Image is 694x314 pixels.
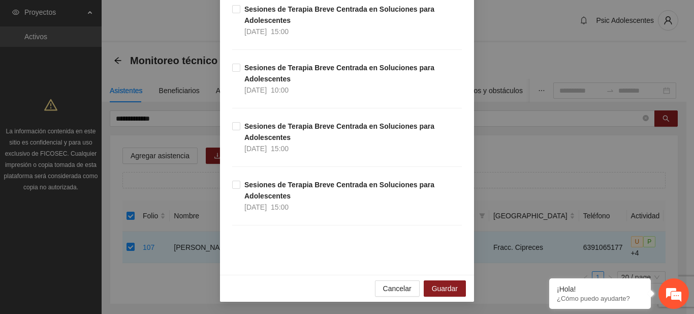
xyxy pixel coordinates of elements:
[244,203,267,211] span: [DATE]
[167,5,191,30] div: Minimizar ventana de chat en vivo
[557,285,643,293] div: ¡Hola!
[432,283,458,294] span: Guardar
[271,86,289,94] span: 10:00
[244,181,434,200] strong: Sesiones de Terapia Breve Centrada en Soluciones para Adolescentes
[244,145,267,153] span: [DATE]
[5,207,194,243] textarea: Escriba su mensaje y pulse “Intro”
[244,27,267,36] span: [DATE]
[383,283,412,294] span: Cancelar
[424,280,466,297] button: Guardar
[557,295,643,302] p: ¿Cómo puedo ayudarte?
[59,100,140,203] span: Estamos en línea.
[244,64,434,83] strong: Sesiones de Terapia Breve Centrada en Soluciones para Adolescentes
[271,27,289,36] span: 15:00
[244,122,434,141] strong: Sesiones de Terapia Breve Centrada en Soluciones para Adolescentes
[271,145,289,153] span: 15:00
[271,203,289,211] span: 15:00
[244,5,434,24] strong: Sesiones de Terapia Breve Centrada en Soluciones para Adolescentes
[53,52,171,65] div: Chatee con nosotros ahora
[244,86,267,94] span: [DATE]
[375,280,420,297] button: Cancelar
